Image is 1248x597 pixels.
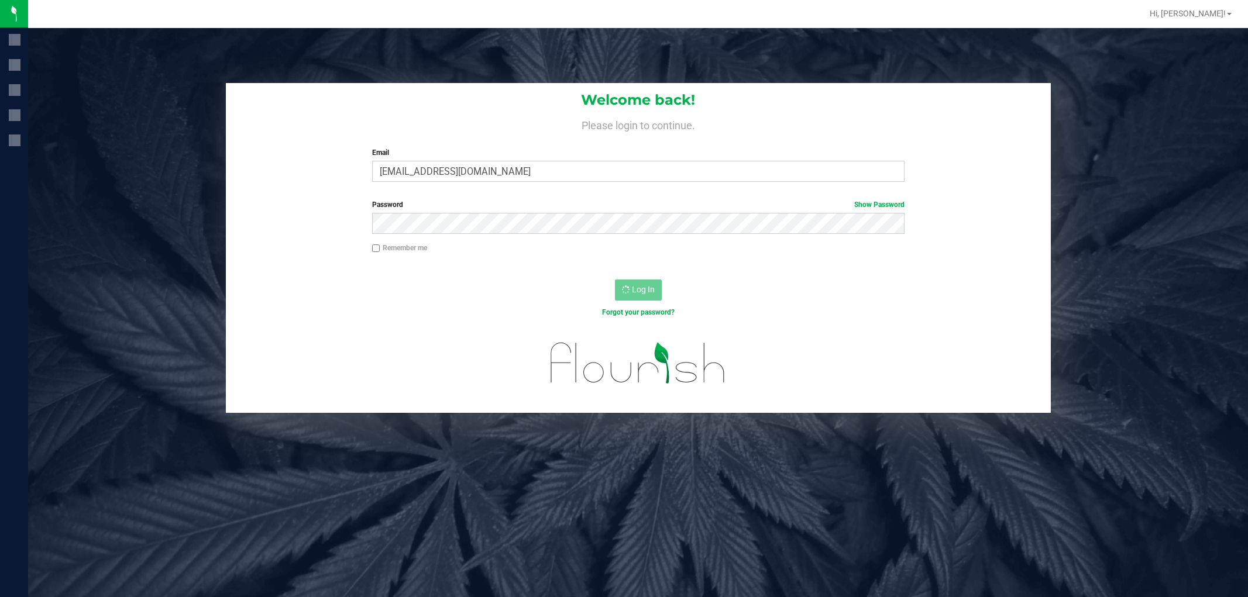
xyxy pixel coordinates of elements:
span: Hi, [PERSON_NAME]! [1150,9,1226,18]
a: Forgot your password? [602,308,675,316]
img: flourish_logo.svg [535,330,741,396]
span: Log In [632,285,655,294]
label: Remember me [372,243,427,253]
h1: Welcome back! [226,92,1051,108]
h4: Please login to continue. [226,117,1051,131]
input: Remember me [372,244,380,253]
a: Show Password [854,201,905,209]
button: Log In [615,279,662,301]
span: Password [372,201,403,209]
label: Email [372,147,905,158]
